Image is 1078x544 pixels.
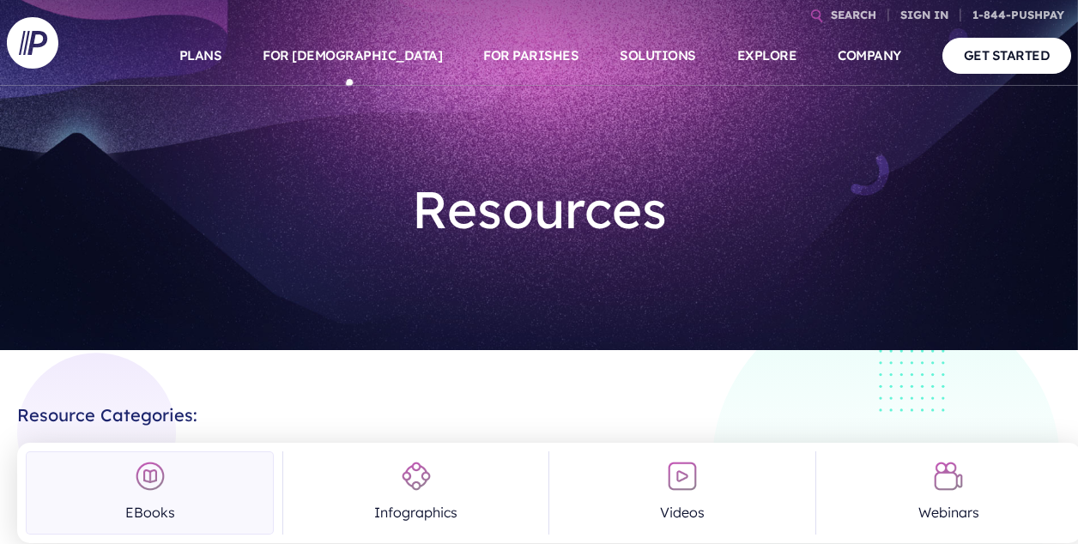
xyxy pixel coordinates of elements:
[737,26,797,86] a: EXPLORE
[620,26,696,86] a: SOLUTIONS
[838,26,901,86] a: COMPANY
[933,461,964,492] img: Webinars Icon
[263,26,442,86] a: FOR [DEMOGRAPHIC_DATA]
[667,461,698,492] img: Videos Icon
[287,165,791,254] h1: Resources
[292,451,540,535] a: Infographics
[179,26,222,86] a: PLANS
[26,451,274,535] a: EBooks
[401,461,432,492] img: Infographics Icon
[942,38,1072,73] a: GET STARTED
[483,26,578,86] a: FOR PARISHES
[135,461,166,492] img: EBooks Icon
[825,451,1073,535] a: Webinars
[558,451,806,535] a: Videos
